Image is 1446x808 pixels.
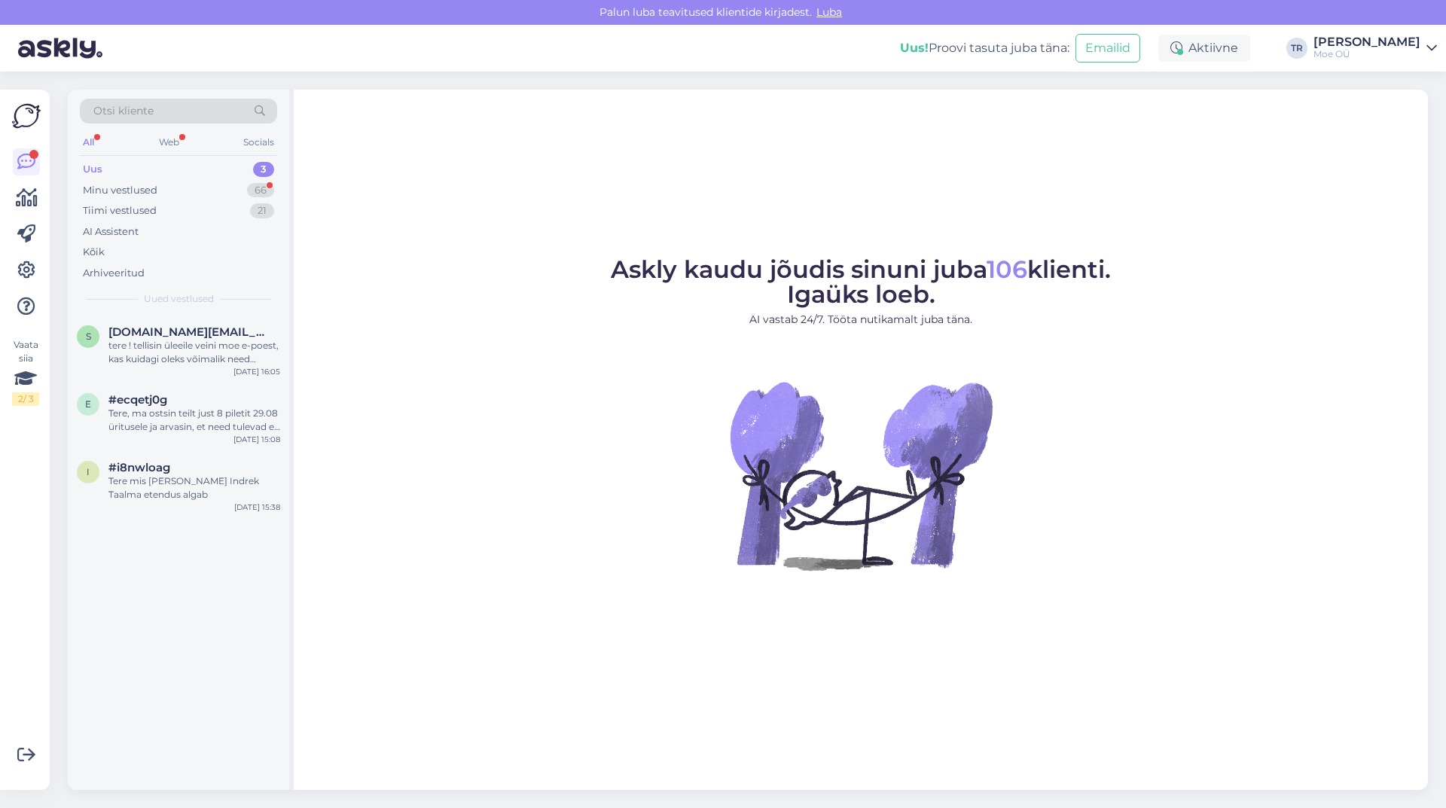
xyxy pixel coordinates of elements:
[108,325,265,339] span: s.aasma.sa@gmail.com
[80,133,97,152] div: All
[987,255,1027,284] span: 106
[108,339,280,366] div: tere ! tellisin üleeile veini moe e-poest, kas kuidagi oleks võimalik need [PERSON_NAME] saada?
[156,133,182,152] div: Web
[611,255,1111,309] span: Askly kaudu jõudis sinuni juba klienti. Igaüks loeb.
[233,434,280,445] div: [DATE] 15:08
[900,41,929,55] b: Uus!
[85,398,91,410] span: e
[900,39,1069,57] div: Proovi tasuta juba täna:
[86,331,91,342] span: s
[240,133,277,152] div: Socials
[12,102,41,130] img: Askly Logo
[1286,38,1307,59] div: TR
[83,224,139,239] div: AI Assistent
[144,292,214,306] span: Uued vestlused
[83,162,102,177] div: Uus
[83,266,145,281] div: Arhiveeritud
[234,502,280,513] div: [DATE] 15:38
[83,203,157,218] div: Tiimi vestlused
[253,162,274,177] div: 3
[247,183,274,198] div: 66
[83,245,105,260] div: Kõik
[1075,34,1140,63] button: Emailid
[12,392,39,406] div: 2 / 3
[87,466,90,477] span: i
[1313,48,1420,60] div: Moe OÜ
[108,474,280,502] div: Tere mis [PERSON_NAME] Indrek Taalma etendus algab
[725,340,996,611] img: No Chat active
[1313,36,1437,60] a: [PERSON_NAME]Moe OÜ
[108,393,167,407] span: #ecqetj0g
[12,338,39,406] div: Vaata siia
[812,5,847,19] span: Luba
[108,407,280,434] div: Tere, ma ostsin teilt just 8 piletit 29.08 üritusele ja arvasin, et need tulevad e- mailile nagu ...
[250,203,274,218] div: 21
[1313,36,1420,48] div: [PERSON_NAME]
[233,366,280,377] div: [DATE] 16:05
[93,103,154,119] span: Otsi kliente
[108,461,170,474] span: #i8nwloag
[1158,35,1250,62] div: Aktiivne
[83,183,157,198] div: Minu vestlused
[611,312,1111,328] p: AI vastab 24/7. Tööta nutikamalt juba täna.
